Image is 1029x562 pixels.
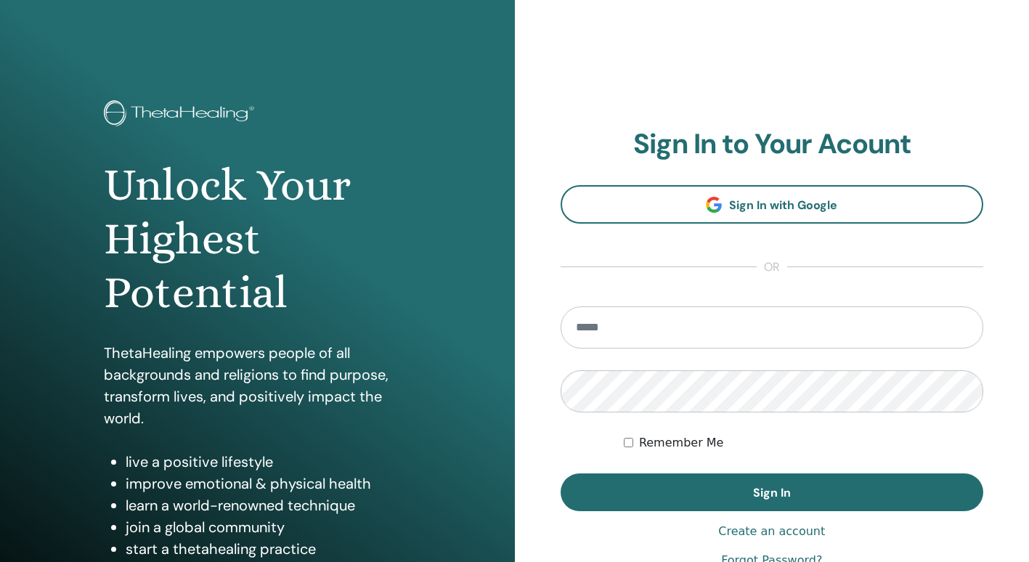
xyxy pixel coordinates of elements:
a: Create an account [718,523,825,540]
li: start a thetahealing practice [126,538,410,560]
button: Sign In [561,473,984,511]
li: improve emotional & physical health [126,473,410,494]
li: live a positive lifestyle [126,451,410,473]
a: Sign In with Google [561,185,984,224]
span: Sign In with Google [729,197,837,213]
li: join a global community [126,516,410,538]
li: learn a world-renowned technique [126,494,410,516]
label: Remember Me [639,434,724,452]
h1: Unlock Your Highest Potential [104,158,410,320]
span: Sign In [753,485,791,500]
span: or [757,258,787,276]
h2: Sign In to Your Acount [561,128,984,161]
div: Keep me authenticated indefinitely or until I manually logout [624,434,983,452]
p: ThetaHealing empowers people of all backgrounds and religions to find purpose, transform lives, a... [104,342,410,429]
